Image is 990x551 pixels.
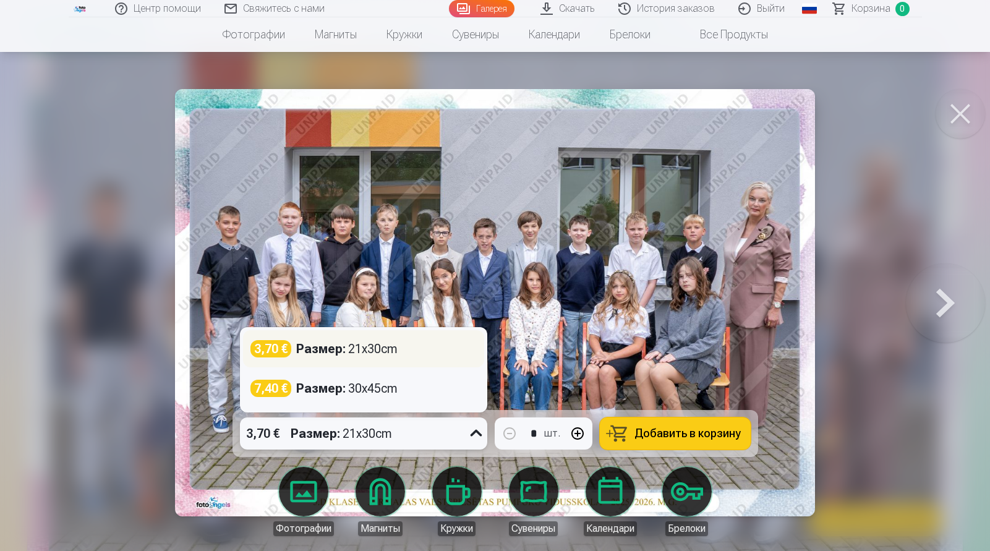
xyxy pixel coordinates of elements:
[595,17,665,52] a: Брелоки
[296,340,398,357] div: 21x30cm
[634,428,741,439] span: Добавить в корзину
[372,17,437,52] a: Кружки
[544,426,560,441] div: шт.
[291,425,340,442] strong: Размер :
[296,380,346,397] strong: Размер :
[240,417,286,450] div: 3,70 €
[296,340,346,357] strong: Размер :
[300,17,372,52] a: Магниты
[665,521,708,536] div: Брелоки
[514,17,595,52] a: Календари
[291,417,392,450] div: 21x30cm
[250,340,291,357] div: 3,70 €
[269,467,338,536] a: Фотографии
[895,2,910,16] span: 0
[250,380,291,397] div: 7,40 €
[422,467,492,536] a: Кружки
[438,521,476,536] div: Кружки
[273,521,334,536] div: Фотографии
[437,17,514,52] a: Сувениры
[851,1,890,16] span: Корзина
[74,5,87,12] img: /fa3
[600,417,751,450] button: Добавить в корзину
[584,521,637,536] div: Календари
[576,467,645,536] a: Календари
[652,467,722,536] a: Брелоки
[296,380,398,397] div: 30x45cm
[358,521,403,536] div: Магниты
[499,467,568,536] a: Сувениры
[346,467,415,536] a: Магниты
[665,17,783,52] a: Все продукты
[208,17,300,52] a: Фотографии
[509,521,558,536] div: Сувениры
